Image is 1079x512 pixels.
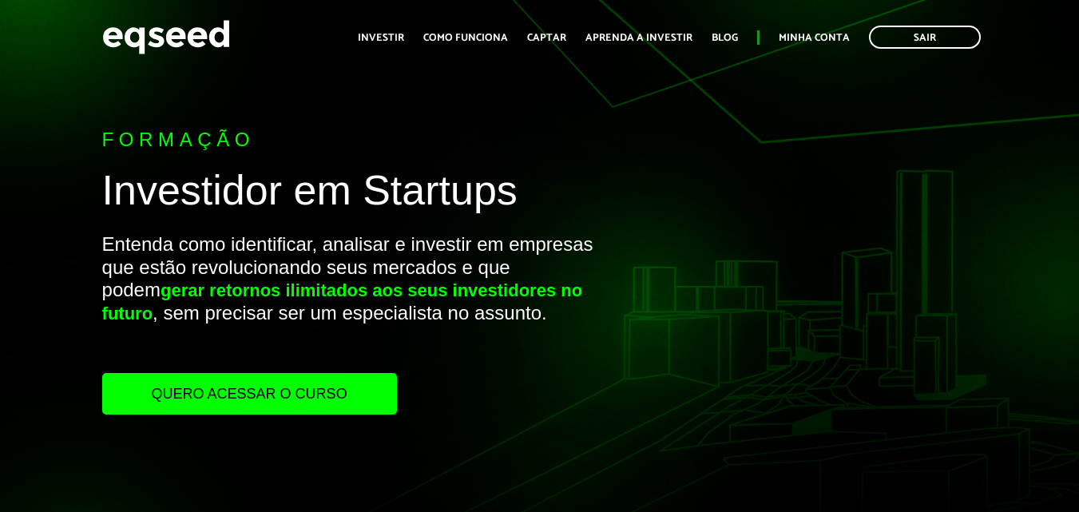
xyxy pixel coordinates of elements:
[423,33,508,43] a: Como funciona
[358,33,404,43] a: Investir
[102,373,397,415] a: Quero acessar o curso
[712,33,738,43] a: Blog
[102,168,618,221] h1: Investidor em Startups
[102,233,618,373] p: Entenda como identificar, analisar e investir em empresas que estão revolucionando seus mercados ...
[102,16,230,58] img: EqSeed
[102,280,583,323] strong: gerar retornos ilimitados aos seus investidores no futuro
[585,33,692,43] a: Aprenda a investir
[102,129,618,152] p: Formação
[527,33,566,43] a: Captar
[869,26,981,49] a: Sair
[779,33,850,43] a: Minha conta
